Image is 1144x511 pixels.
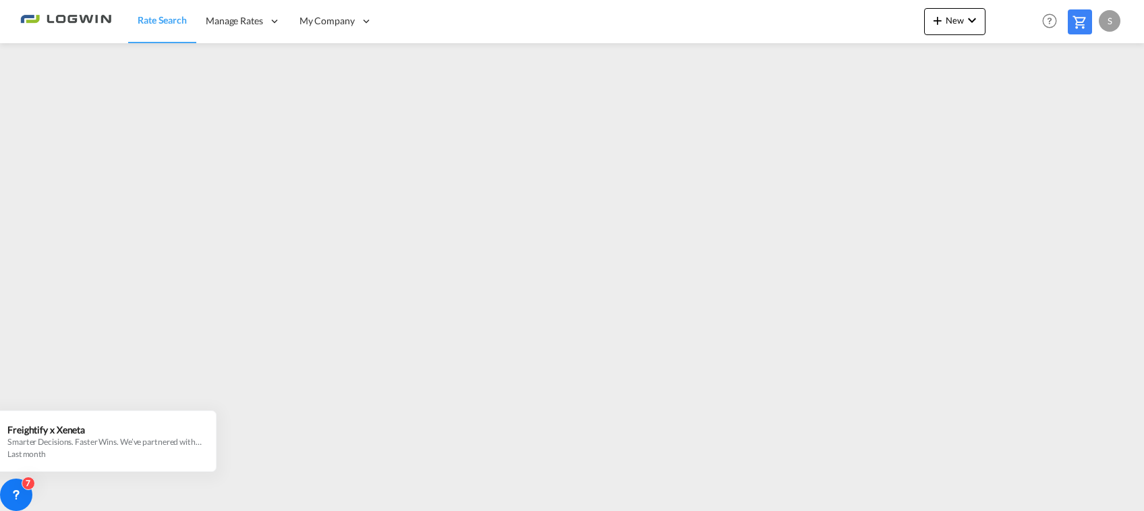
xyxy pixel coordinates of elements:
button: icon-plus 400-fgNewicon-chevron-down [924,8,985,35]
md-icon: icon-plus 400-fg [929,12,946,28]
span: My Company [299,14,355,28]
div: Help [1038,9,1068,34]
img: 2761ae10d95411efa20a1f5e0282d2d7.png [20,6,111,36]
div: S [1099,10,1120,32]
span: Rate Search [138,14,187,26]
md-icon: icon-chevron-down [964,12,980,28]
span: Manage Rates [206,14,263,28]
span: Help [1038,9,1061,32]
span: New [929,15,980,26]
